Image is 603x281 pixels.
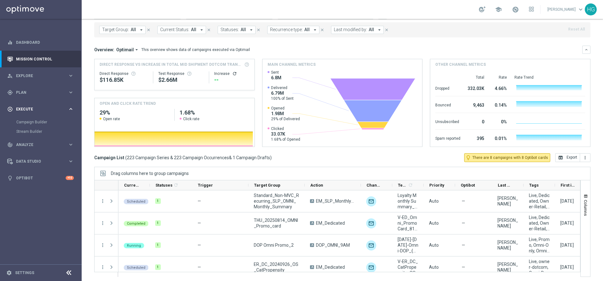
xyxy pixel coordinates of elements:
[270,27,303,32] span: Recurrence type:
[16,129,65,134] a: Stream Builder
[16,91,68,94] span: Plan
[492,116,507,126] div: 0%
[111,171,189,176] div: Row Groups
[7,159,68,164] div: Data Studio
[560,264,574,270] div: 14 Aug 2025, Thursday
[310,199,314,203] span: A
[68,106,74,112] i: keyboard_arrow_right
[310,243,314,247] span: A
[304,27,310,32] span: All
[319,26,325,33] button: close
[127,155,229,160] span: 223 Campaign Series & 223 Campaign Occurrences
[384,26,389,33] button: close
[94,47,114,53] h3: Overview:
[100,220,106,226] button: more_vert
[157,26,206,34] button: Current Status: All arrow_drop_down
[99,26,146,34] button: Target Group: All arrow_drop_down
[555,153,580,162] button: open_in_browser Export
[497,239,518,251] div: Rebecca Gagnon
[271,90,294,96] span: 6.79M
[191,27,196,32] span: All
[7,34,74,51] div: Dashboard
[16,117,81,127] div: Campaign Builder
[100,242,106,248] i: more_vert
[16,160,68,163] span: Data Studio
[125,155,127,160] span: (
[95,212,118,234] div: Press SPACE to select this row.
[7,107,74,112] button: play_circle_outline Execute keyboard_arrow_right
[68,73,74,79] i: keyboard_arrow_right
[398,215,418,232] span: V-ED_Omni_PromoCard_8142025
[367,183,382,188] span: Channel
[7,90,74,95] button: gps_fixed Plan keyboard_arrow_right
[16,107,68,111] span: Execute
[7,40,74,45] div: equalizer Dashboard
[254,242,294,248] span: DOP Omni Promo_2
[68,142,74,148] i: keyboard_arrow_right
[583,200,588,216] span: Columns
[16,127,81,136] div: Stream Builder
[134,47,139,53] i: arrow_drop_down
[254,183,280,188] span: Target Group
[7,73,68,79] div: Explore
[529,193,550,210] span: Live, Dedicated, Owner-Retail, Loyalty, Easy Rewards, MonthlySummary
[94,155,272,160] h3: Campaign List
[271,70,281,75] span: Sent
[127,266,145,270] span: Scheduled
[66,176,74,180] div: +10
[408,183,413,188] i: refresh
[155,183,172,188] span: Statuses
[155,242,161,248] div: 1
[16,143,68,147] span: Analyze
[310,183,323,188] span: Action
[131,27,136,32] span: All
[271,85,294,90] span: Delivered
[497,261,518,273] div: Skye Lewis
[7,73,74,78] div: person_search Explore keyboard_arrow_right
[206,26,212,33] button: close
[384,28,389,32] i: close
[435,62,486,67] h4: Other channel metrics
[514,75,585,80] div: Rate Trend
[366,262,376,273] div: Optimail
[7,170,74,186] div: Optibot
[429,183,444,188] span: Priority
[461,183,475,188] span: Optibot
[464,153,550,162] button: lightbulb_outline There are 8 campaigns with 8 Optibot cards
[111,171,189,176] span: Drag columns here to group campaigns
[16,34,74,51] a: Dashboard
[7,106,68,112] div: Execute
[268,62,316,67] h4: Main channel metrics
[529,237,550,254] span: Live, Promo, Omni-Only, Omni-Retail, Omni-Dotcom, owner-dotcom-promo, Omni, DOP, omni
[158,71,204,76] div: Test Response
[100,198,106,204] button: more_vert
[229,155,232,160] span: &
[7,142,13,148] i: track_changes
[271,137,300,142] span: 1.68% of Opened
[100,264,106,270] i: more_vert
[7,142,74,147] button: track_changes Analyze keyboard_arrow_right
[398,193,418,210] span: Loyalty Monthly Summary_Final_Recurring
[366,218,376,228] img: Optimail
[103,116,120,121] span: Open rate
[241,27,246,32] span: All
[124,220,149,226] colored-tag: Completed
[127,200,145,204] span: Scheduled
[310,221,314,225] span: A
[7,40,13,45] i: equalizer
[398,259,418,276] span: V-ER_DC_CatPropensity_OS
[547,5,585,14] a: [PERSON_NAME]keyboard_arrow_down
[316,198,356,204] span: EM_SLP_MonthlySummary
[95,190,118,212] div: Press SPACE to select this row.
[232,71,237,76] i: refresh
[254,261,299,273] span: ER_DC_20240926_OS_CatPropensity
[584,48,589,52] i: keyboard_arrow_down
[560,220,574,226] div: 14 Aug 2025, Thursday
[462,220,465,226] span: —
[124,242,144,248] colored-tag: Running
[582,46,590,54] button: keyboard_arrow_down
[155,264,161,270] div: 1
[435,116,460,126] div: Unsubscribed
[100,71,148,76] div: Direct Response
